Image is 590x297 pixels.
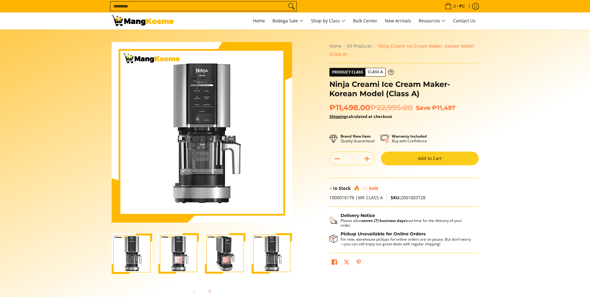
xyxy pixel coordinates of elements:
span: Product Class [330,68,365,76]
span: ₱0 [458,4,466,8]
a: Pin on Pinterest [354,258,363,268]
a: Share on Facebook [330,258,339,268]
strong: Pickup Unavailable for Online Orders [341,231,425,237]
nav: Main Menu [180,12,479,29]
span: ₱11,498.00 [329,103,413,112]
a: Bulk Center [350,12,380,29]
p: Buy with Confidence [392,134,427,143]
button: Add to Cart [381,152,479,165]
img: ninja-creami-ice-cream-maker-gray-korean-model-full-view-mang-kosme [112,233,152,274]
span: New Arrivals [385,18,411,24]
span: Class A [365,68,385,76]
strong: Delivery Notice [341,213,375,218]
strong: Warranty Included [392,134,427,139]
span: Bodega Sale [272,17,304,25]
span: Shop by Class [311,17,346,25]
nav: Breadcrumbs [329,42,479,58]
del: ₱22,995.00 [370,103,413,112]
span: 1000016176 |MK CLASS A [329,195,383,200]
span: • [443,3,467,10]
strong: calculated at checkout [329,114,392,119]
img: ninja-creami-ice-cream-maker-gray-korean-model-with-sample-content-full-view-mang-kosme [158,233,199,274]
a: All Products [347,43,372,49]
img: ninja-creami-ice-cream-maker-gray-korean-model-full-view-mang-kosme [121,51,283,213]
a: New Arrivals [382,12,414,29]
span: Bulk Center [353,18,377,24]
h1: Ninja Creami Ice Cream Maker- Korean Model (Class A) [329,80,479,98]
a: Resources [416,12,449,29]
span: In Stock [333,185,351,191]
img: Ninja Creami Ice Cream Maker- Korean Model (Class A)-4 [252,233,292,274]
span: Sold [369,185,378,191]
span: ₱11,497 [432,104,455,111]
strong: seven (7) business days [362,218,406,223]
strong: Brand New Item [341,134,371,139]
a: Home [250,12,268,29]
img: ninja-creami-ice-cream-maker-gray-korean-model-with-sample-content-right-side-view-mang-kosme [205,233,245,274]
span: 0 [453,4,457,8]
span: SKU: [391,195,401,200]
a: Shop by Class [308,12,349,29]
span: Save [416,104,430,111]
a: Post on X [342,258,351,268]
a: Contact Us [450,12,479,29]
span: 2001003728 [391,195,425,200]
a: Home [329,43,341,49]
span: 32 [363,185,368,191]
a: Bodega Sale [269,12,307,29]
button: Subtract [330,154,345,164]
button: Shipping & Delivery [329,213,472,228]
span: 4 [329,185,332,191]
button: Search [286,2,296,11]
p: Quality Guaranteed [341,134,374,143]
p: For now, warehouse pickups for online orders are on pause. But don’t worry—you can still enjoy ou... [341,237,472,246]
button: Add [360,154,374,164]
a: Shipping [329,114,346,119]
span: Resources [419,17,446,25]
span: Ninja Creami Ice Cream Maker- Korean Model (Class A) [329,43,474,57]
img: Ninja Creami Ice Cream Maker - Korean Model (Class A) l Mang Kosme [112,16,174,26]
a: Product Class Class A [329,68,394,77]
span: Home [253,18,265,24]
span: Contact Us [453,18,476,24]
p: Please allow lead time for the delivery of your order. [341,218,472,228]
